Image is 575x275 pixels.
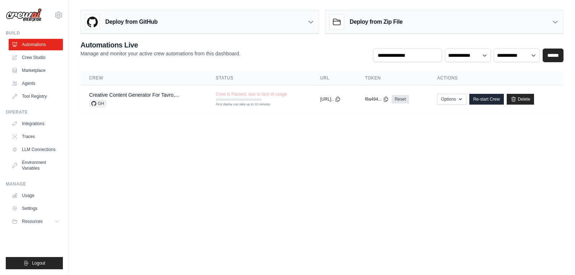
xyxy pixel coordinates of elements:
[207,71,312,86] th: Status
[9,65,63,76] a: Marketplace
[216,91,287,97] span: Crew is Paused, due to lack of usage
[9,190,63,201] a: Usage
[80,50,240,57] p: Manage and monitor your active crew automations from this dashboard.
[105,18,157,26] h3: Deploy from GitHub
[469,94,504,105] a: Re-start Crew
[9,52,63,63] a: Crew Studio
[216,102,262,107] div: First deploy can take up to 10 minutes
[356,71,428,86] th: Token
[32,260,45,266] span: Logout
[6,109,63,115] div: Operate
[6,257,63,269] button: Logout
[437,94,466,105] button: Options
[22,219,42,224] span: Resources
[89,92,179,98] a: Creative Content Generator For Tavro,...
[9,144,63,155] a: LLM Connections
[9,131,63,142] a: Traces
[6,181,63,187] div: Manage
[312,71,356,86] th: URL
[80,71,207,86] th: Crew
[9,78,63,89] a: Agents
[9,39,63,50] a: Automations
[9,91,63,102] a: Tool Registry
[428,71,563,86] th: Actions
[6,8,42,22] img: Logo
[392,95,409,104] a: Reset
[9,157,63,174] a: Environment Variables
[507,94,534,105] a: Delete
[365,96,389,102] button: f8a494...
[89,100,106,107] span: GH
[9,216,63,227] button: Resources
[9,118,63,129] a: Integrations
[85,15,100,29] img: GitHub Logo
[9,203,63,214] a: Settings
[80,40,240,50] h2: Automations Live
[6,30,63,36] div: Build
[350,18,402,26] h3: Deploy from Zip File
